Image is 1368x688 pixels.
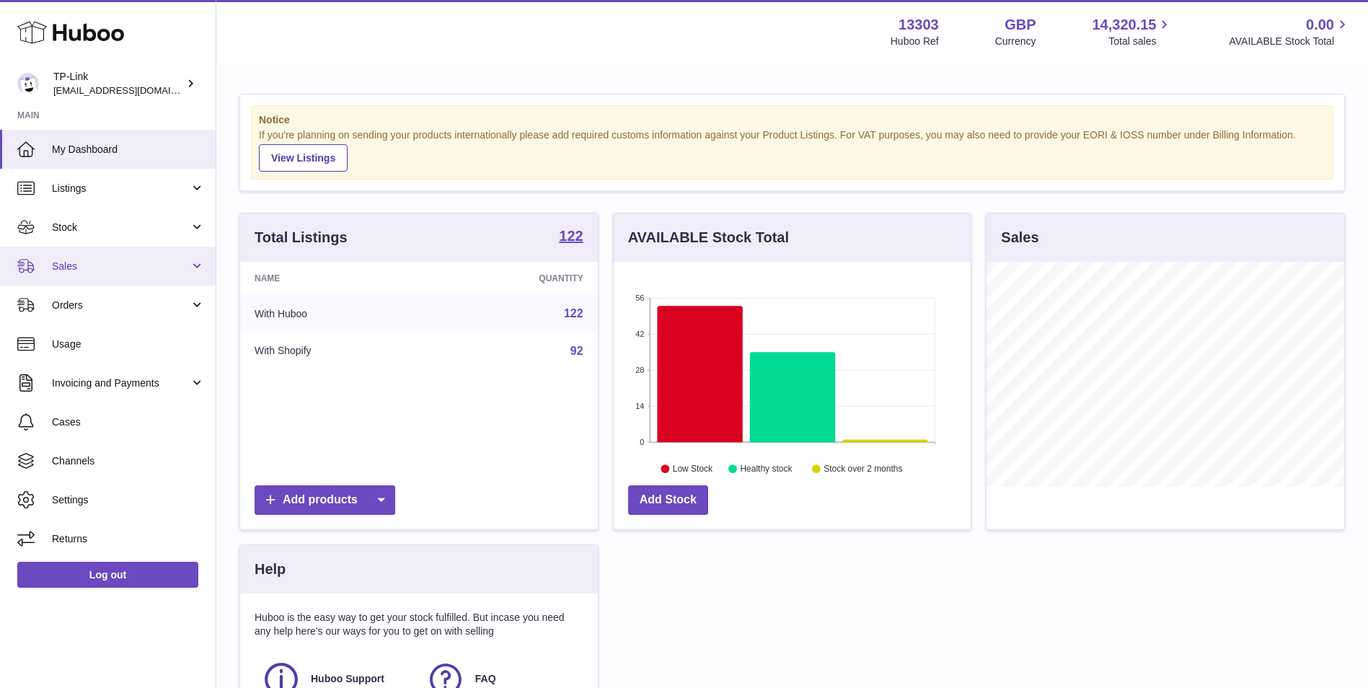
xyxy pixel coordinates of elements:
text: Stock over 2 months [824,464,902,474]
span: Settings [52,493,205,507]
div: Currency [995,35,1036,48]
span: Listings [52,182,190,195]
span: FAQ [475,672,496,686]
div: Huboo Ref [891,35,939,48]
span: Usage [52,338,205,351]
text: 42 [635,330,644,338]
div: TP-Link [53,70,183,97]
strong: GBP [1005,15,1036,35]
text: 14 [635,402,644,410]
span: Channels [52,454,205,468]
h3: Total Listings [255,228,348,247]
h3: Sales [1001,228,1038,247]
strong: 13303 [899,15,939,35]
a: View Listings [259,144,348,172]
span: Sales [52,260,190,273]
text: Healthy stock [740,464,793,474]
span: Total sales [1108,35,1173,48]
a: 122 [559,229,583,246]
a: 92 [570,345,583,357]
a: Add Stock [628,485,708,515]
a: 122 [564,307,583,319]
strong: Notice [259,113,1325,127]
span: [EMAIL_ADDRESS][DOMAIN_NAME] [53,84,212,96]
span: Stock [52,221,190,234]
a: Log out [17,562,198,588]
a: 14,320.15 Total sales [1092,15,1173,48]
div: If you're planning on sending your products internationally please add required customs informati... [259,128,1325,172]
span: Returns [52,532,205,546]
span: 14,320.15 [1092,15,1156,35]
strong: 122 [559,229,583,243]
span: Orders [52,299,190,312]
img: internalAdmin-13303@internal.huboo.com [17,73,39,94]
text: Low Stock [673,464,713,474]
span: 0.00 [1306,15,1334,35]
a: Add products [255,485,395,515]
span: Invoicing and Payments [52,376,190,390]
span: My Dashboard [52,143,205,156]
text: 56 [635,294,644,302]
th: Name [240,262,433,295]
text: 28 [635,366,644,374]
td: With Huboo [240,295,433,332]
h3: Help [255,560,286,579]
text: 0 [640,438,644,446]
span: AVAILABLE Stock Total [1229,35,1351,48]
span: Cases [52,415,205,429]
p: Huboo is the easy way to get your stock fulfilled. But incase you need any help here's our ways f... [255,611,583,638]
span: Huboo Support [311,672,384,686]
td: With Shopify [240,332,433,370]
a: 0.00 AVAILABLE Stock Total [1229,15,1351,48]
h3: AVAILABLE Stock Total [628,228,789,247]
th: Quantity [433,262,597,295]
